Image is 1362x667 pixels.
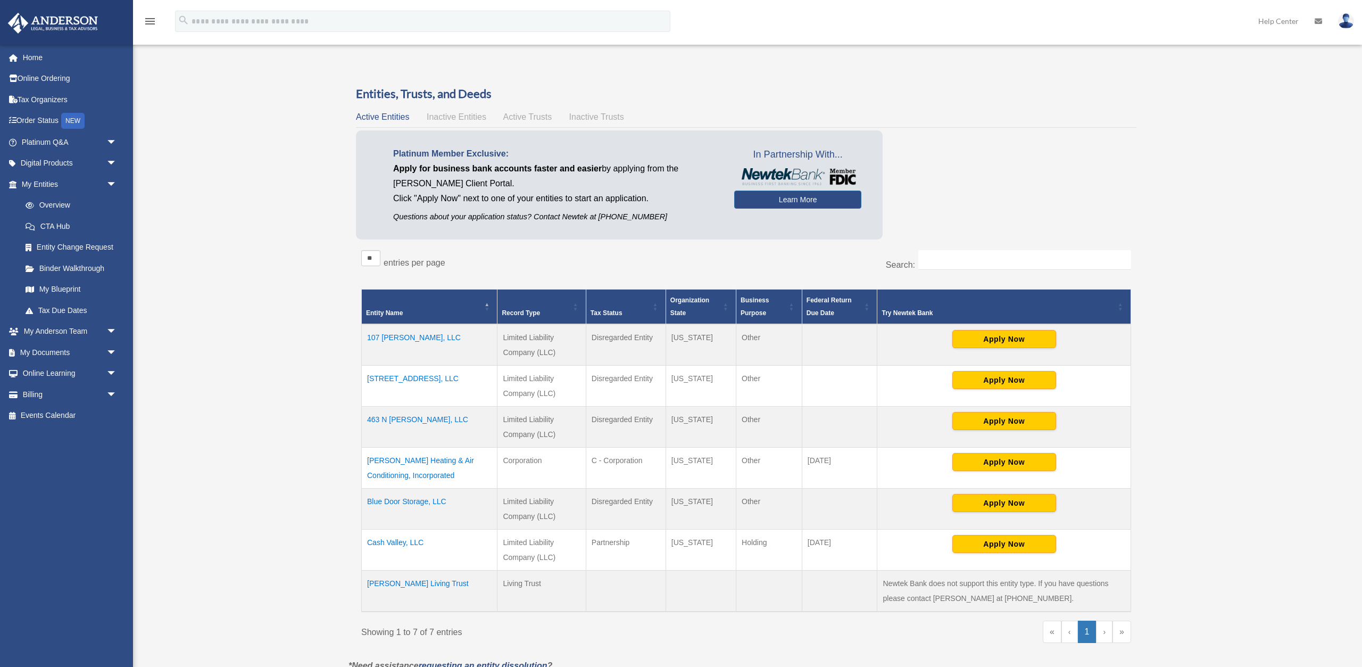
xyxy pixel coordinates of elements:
td: Limited Liability Company (LLC) [497,324,586,366]
p: Platinum Member Exclusive: [393,146,718,161]
th: Federal Return Due Date: Activate to sort [802,290,877,325]
th: Record Type: Activate to sort [497,290,586,325]
span: Federal Return Due Date [807,297,852,317]
td: 107 [PERSON_NAME], LLC [362,324,497,366]
a: menu [144,19,156,28]
span: arrow_drop_down [106,363,128,385]
i: menu [144,15,156,28]
td: Limited Liability Company (LLC) [497,407,586,448]
a: Next [1096,621,1112,643]
td: Limited Liability Company (LLC) [497,530,586,571]
span: arrow_drop_down [106,321,128,343]
td: [STREET_ADDRESS], LLC [362,366,497,407]
td: Other [736,448,802,489]
td: Other [736,407,802,448]
th: Try Newtek Bank : Activate to sort [877,290,1131,325]
h3: Entities, Trusts, and Deeds [356,86,1136,102]
td: [US_STATE] [666,324,736,366]
img: Anderson Advisors Platinum Portal [5,13,101,34]
a: Binder Walkthrough [15,258,128,279]
td: Other [736,366,802,407]
td: Holding [736,530,802,571]
td: Partnership [586,530,666,571]
a: Tax Due Dates [15,300,128,321]
a: Home [7,47,133,68]
td: [DATE] [802,530,877,571]
img: User Pic [1338,13,1354,29]
td: C - Corporation [586,448,666,489]
a: My Entitiesarrow_drop_down [7,174,128,195]
a: 1 [1078,621,1097,643]
a: Digital Productsarrow_drop_down [7,153,133,174]
a: Last [1112,621,1131,643]
button: Apply Now [952,330,1056,348]
a: First [1043,621,1061,643]
td: Disregarded Entity [586,366,666,407]
td: 463 N [PERSON_NAME], LLC [362,407,497,448]
a: Billingarrow_drop_down [7,384,133,405]
label: entries per page [384,258,445,267]
th: Entity Name: Activate to invert sorting [362,290,497,325]
button: Apply Now [952,535,1056,553]
a: Previous [1061,621,1078,643]
div: NEW [61,113,85,129]
td: [US_STATE] [666,448,736,489]
span: Active Trusts [503,112,552,121]
a: My Blueprint [15,279,128,300]
td: Disregarded Entity [586,489,666,530]
img: NewtekBankLogoSM.png [740,168,856,185]
a: Entity Change Request [15,237,128,258]
p: by applying from the [PERSON_NAME] Client Portal. [393,161,718,191]
div: Try Newtek Bank [882,307,1115,319]
td: [US_STATE] [666,530,736,571]
td: Living Trust [497,571,586,612]
a: Events Calendar [7,405,133,426]
span: Apply for business bank accounts faster and easier [393,164,602,173]
a: CTA Hub [15,216,128,237]
span: arrow_drop_down [106,342,128,364]
td: [DATE] [802,448,877,489]
td: Other [736,324,802,366]
span: Entity Name [366,309,403,317]
td: [US_STATE] [666,407,736,448]
a: Order StatusNEW [7,110,133,132]
td: Disregarded Entity [586,407,666,448]
span: Active Entities [356,112,409,121]
span: Business Purpose [741,297,769,317]
td: Limited Liability Company (LLC) [497,366,586,407]
td: Limited Liability Company (LLC) [497,489,586,530]
td: [US_STATE] [666,366,736,407]
span: Inactive Entities [427,112,486,121]
td: [PERSON_NAME] Heating & Air Conditioning, Incorporated [362,448,497,489]
span: arrow_drop_down [106,131,128,153]
span: arrow_drop_down [106,153,128,175]
button: Apply Now [952,371,1056,389]
p: Click "Apply Now" next to one of your entities to start an application. [393,191,718,206]
a: Tax Organizers [7,89,133,110]
button: Apply Now [952,412,1056,430]
a: Online Ordering [7,68,133,89]
td: [PERSON_NAME] Living Trust [362,571,497,612]
a: Platinum Q&Aarrow_drop_down [7,131,133,153]
a: My Anderson Teamarrow_drop_down [7,321,133,342]
button: Apply Now [952,453,1056,471]
td: Other [736,489,802,530]
td: Corporation [497,448,586,489]
span: arrow_drop_down [106,384,128,406]
label: Search: [886,260,915,269]
td: [US_STATE] [666,489,736,530]
span: arrow_drop_down [106,174,128,195]
td: Cash Valley, LLC [362,530,497,571]
td: Blue Door Storage, LLC [362,489,497,530]
span: In Partnership With... [734,146,861,163]
span: Tax Status [591,309,622,317]
th: Organization State: Activate to sort [666,290,736,325]
i: search [178,14,189,26]
span: Record Type [502,309,540,317]
a: Online Learningarrow_drop_down [7,363,133,384]
div: Showing 1 to 7 of 7 entries [361,621,738,640]
span: Inactive Trusts [569,112,624,121]
a: My Documentsarrow_drop_down [7,342,133,363]
span: Organization State [670,297,709,317]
